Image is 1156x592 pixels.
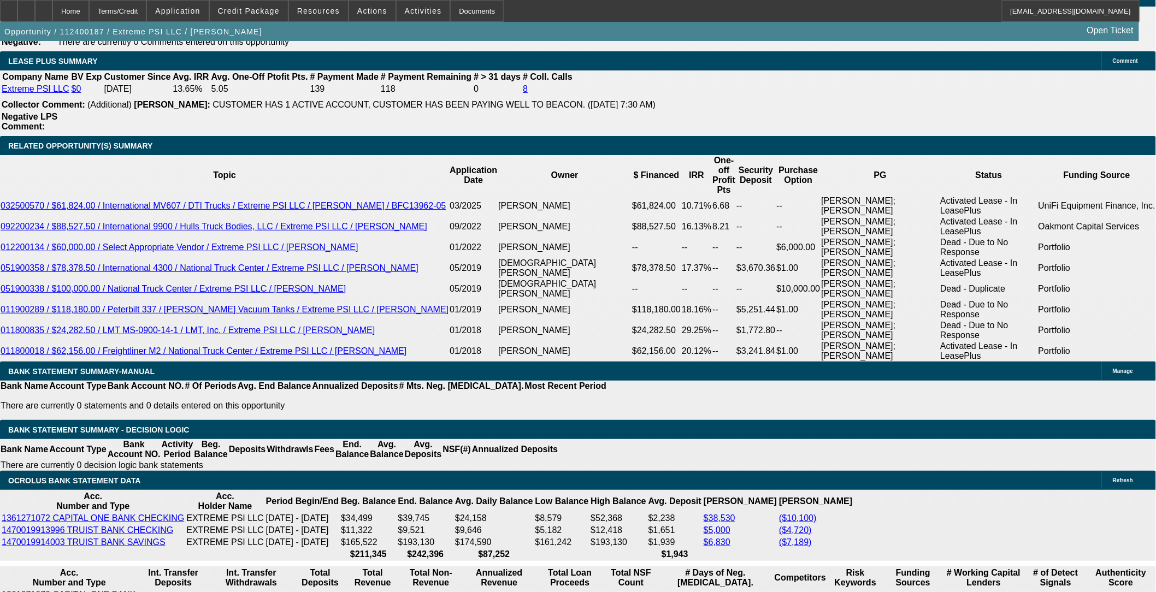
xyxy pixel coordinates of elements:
[821,196,940,216] td: [PERSON_NAME]; [PERSON_NAME]
[340,513,396,524] td: $34,499
[155,7,200,15] span: Application
[1,284,346,293] a: 051900338 / $100,000.00 / National Truck Center / Extreme PSI LLC / [PERSON_NAME]
[404,439,443,460] th: Avg. Deposits
[736,155,776,196] th: Security Deposit
[1,201,446,210] a: 032500570 / $61,824.00 / International MV607 / DTI Trucks / Extreme PSI LLC / [PERSON_NAME] / BFC...
[8,367,155,376] span: BANK STATEMENT SUMMARY-MANUAL
[1,263,418,273] a: 051900358 / $78,378.50 / International 4300 / National Truck Center / Extreme PSI LLC / [PERSON_N...
[455,537,534,548] td: $174,590
[1,305,449,314] a: 011900289 / $118,180.00 / Peterbilt 337 / [PERSON_NAME] Vacuum Tanks / Extreme PSI LLC / [PERSON_...
[1038,279,1156,299] td: Portfolio
[357,7,387,15] span: Actions
[821,155,940,196] th: PG
[736,299,776,320] td: $5,251.44
[87,100,132,109] span: (Additional)
[340,525,396,536] td: $11,322
[648,549,702,560] th: $1,943
[266,537,339,548] td: [DATE] - [DATE]
[712,258,736,279] td: --
[107,381,185,392] th: Bank Account NO.
[173,72,209,81] b: Avg. IRR
[455,513,534,524] td: $24,158
[4,27,262,36] span: Opportunity / 112400187 / Extreme PSI LLC / [PERSON_NAME]
[138,567,208,588] th: Int. Transfer Deposits
[1113,368,1133,374] span: Manage
[213,100,656,109] span: CUSTOMER HAS 1 ACTIVE ACCOUNT, CUSTOMER HAS BEEN PAYING WELL TO BEACON. ([DATE] 7:30 AM)
[210,1,288,21] button: Credit Package
[398,549,453,560] th: $242,396
[821,299,940,320] td: [PERSON_NAME]; [PERSON_NAME]
[2,72,68,81] b: Company Name
[1038,320,1156,341] td: Portfolio
[498,196,632,216] td: [PERSON_NAME]
[940,279,1037,299] td: Dead - Duplicate
[398,537,453,548] td: $193,130
[776,258,821,279] td: $1.00
[681,320,712,341] td: 29.25%
[736,196,776,216] td: --
[632,258,681,279] td: $78,378.50
[774,567,827,588] th: Competitors
[449,299,498,320] td: 01/2019
[449,341,498,362] td: 01/2018
[228,439,267,460] th: Deposits
[147,1,208,21] button: Application
[648,525,702,536] td: $1,651
[398,525,453,536] td: $9,521
[1083,21,1138,40] a: Open Ticket
[211,84,309,94] td: 5.05
[632,341,681,362] td: $62,156.00
[289,1,348,21] button: Resources
[536,567,604,588] th: Total Loan Proceeds
[821,341,940,362] td: [PERSON_NAME]; [PERSON_NAME]
[681,341,712,362] td: 20.12%
[211,72,308,81] b: Avg. One-Off Ptofit Pts.
[498,237,632,258] td: [PERSON_NAME]
[681,299,712,320] td: 18.16%
[455,525,534,536] td: $9,646
[535,525,589,536] td: $5,182
[349,1,396,21] button: Actions
[776,155,821,196] th: Purchase Option
[632,216,681,237] td: $88,527.50
[779,537,812,547] a: ($7,189)
[310,72,379,81] b: # Payment Made
[498,279,632,299] td: [DEMOGRAPHIC_DATA][PERSON_NAME]
[8,425,190,434] span: Bank Statement Summary - Decision Logic
[2,525,173,535] a: 1470019913996 TRUIST BANK CHECKING
[49,439,107,460] th: Account Type
[474,72,521,81] b: # > 31 days
[712,155,736,196] th: One-off Profit Pts
[1,346,406,356] a: 011800018 / $62,156.00 / Freightliner M2 / National Truck Center / Extreme PSI LLC / [PERSON_NAME]
[632,155,681,196] th: $ Financed
[380,84,472,94] td: 118
[632,320,681,341] td: $24,282.50
[776,299,821,320] td: $1.00
[473,84,521,94] td: 0
[72,84,81,93] a: $0
[186,491,264,512] th: Acc. Holder Name
[8,141,152,150] span: RELATED OPPORTUNITY(S) SUMMARY
[776,341,821,362] td: $1.00
[704,513,735,523] a: $38,530
[681,216,712,237] td: 16.13%
[828,567,883,588] th: Risk Keywords
[2,513,184,523] a: 1361271072 CAPITAL ONE BANK CHECKING
[1038,216,1156,237] td: Oakmont Capital Services
[186,537,264,548] td: EXTREME PSI LLC
[590,513,646,524] td: $52,368
[1,222,427,231] a: 092200234 / $88,527.50 / International 9900 / Hulls Truck Bodies, LLC / Extreme PSI LLC / [PERSON...
[498,320,632,341] td: [PERSON_NAME]
[590,491,646,512] th: High Balance
[940,341,1037,362] td: Activated Lease - In LeasePlus
[648,537,702,548] td: $1,939
[821,216,940,237] td: [PERSON_NAME]; [PERSON_NAME]
[449,155,498,196] th: Application Date
[778,491,853,512] th: [PERSON_NAME]
[455,491,534,512] th: Avg. Daily Balance
[821,279,940,299] td: [PERSON_NAME]; [PERSON_NAME]
[8,476,140,485] span: OCROLUS BANK STATEMENT DATA
[399,381,524,392] th: # Mts. Neg. [MEDICAL_DATA].
[776,279,821,299] td: $10,000.00
[821,258,940,279] td: [PERSON_NAME]; [PERSON_NAME]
